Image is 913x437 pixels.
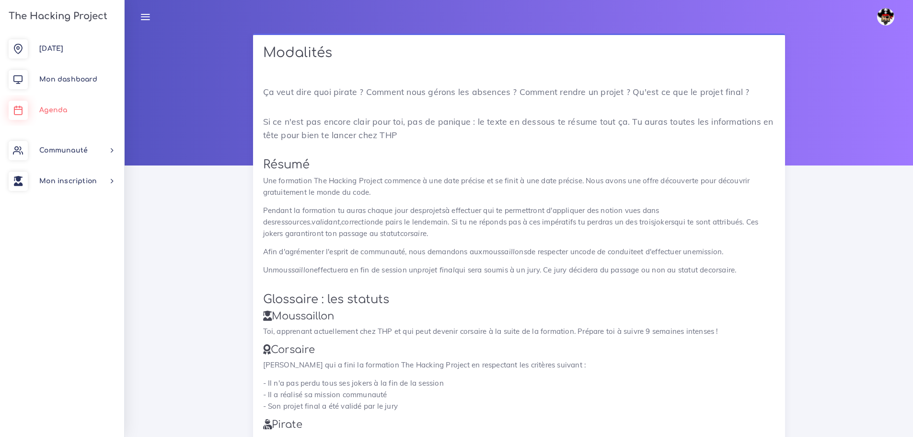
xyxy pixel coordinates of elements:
[483,247,527,256] i: moussaillons
[6,11,107,22] h3: The Hacking Project
[263,310,775,322] h3: Moussaillon
[422,206,445,215] i: projets
[263,264,775,276] p: Un effectuera en fin de session un qui sera soumis à un jury. Ce jury décidera du passage ou non ...
[263,85,775,98] p: Ça veut dire quoi pirate ? Comment nous gérons les absences ? Comment rendre un projet ? Qu'est c...
[39,177,97,185] span: Mon inscription
[400,229,427,238] i: corsaire
[263,378,775,412] p: - Il n'a pas perdu tous ses jokers à la fin de la session - Il a réalisé sa mission communauté - ...
[263,419,775,431] h3: Pirate
[263,205,775,239] p: Pendant la formation tu auras chaque jour des à effectuer qui te permettront d'appliquer des noti...
[263,158,775,172] h2: Résumé
[263,246,775,258] p: Afin d'agrémenter l'esprit de communauté, nous demandons aux de respecter un et d'effectuer une .
[877,8,894,25] img: avatar
[263,45,775,61] h1: Modalités
[39,106,67,114] span: Agenda
[417,265,454,274] i: projet final
[263,359,775,371] p: [PERSON_NAME] qui a fini la formation The Hacking Project en respectant les critères suivant :
[273,265,314,274] i: moussaillon
[263,283,775,307] h2: Glossaire : les statuts
[263,175,775,198] p: Une formation The Hacking Project commence à une date précise et se finit à une date précise. Nou...
[39,45,63,52] span: [DATE]
[263,344,775,356] h3: Corsaire
[696,247,722,256] i: mission
[341,217,375,226] i: correction
[275,217,310,226] i: ressources
[312,217,340,226] i: validant
[708,265,735,274] i: corsaire
[654,217,674,226] i: jokers
[263,115,775,142] p: Si ce n'est pas encore clair pour toi, pas de panique : le texte en dessous te résume tout ça. Tu...
[579,247,637,256] i: code de conduite
[39,76,97,83] span: Mon dashboard
[263,326,775,337] p: Toi, apprenant actuellement chez THP et qui peut devenir corsaire à la suite de la formation. Pré...
[39,147,88,154] span: Communauté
